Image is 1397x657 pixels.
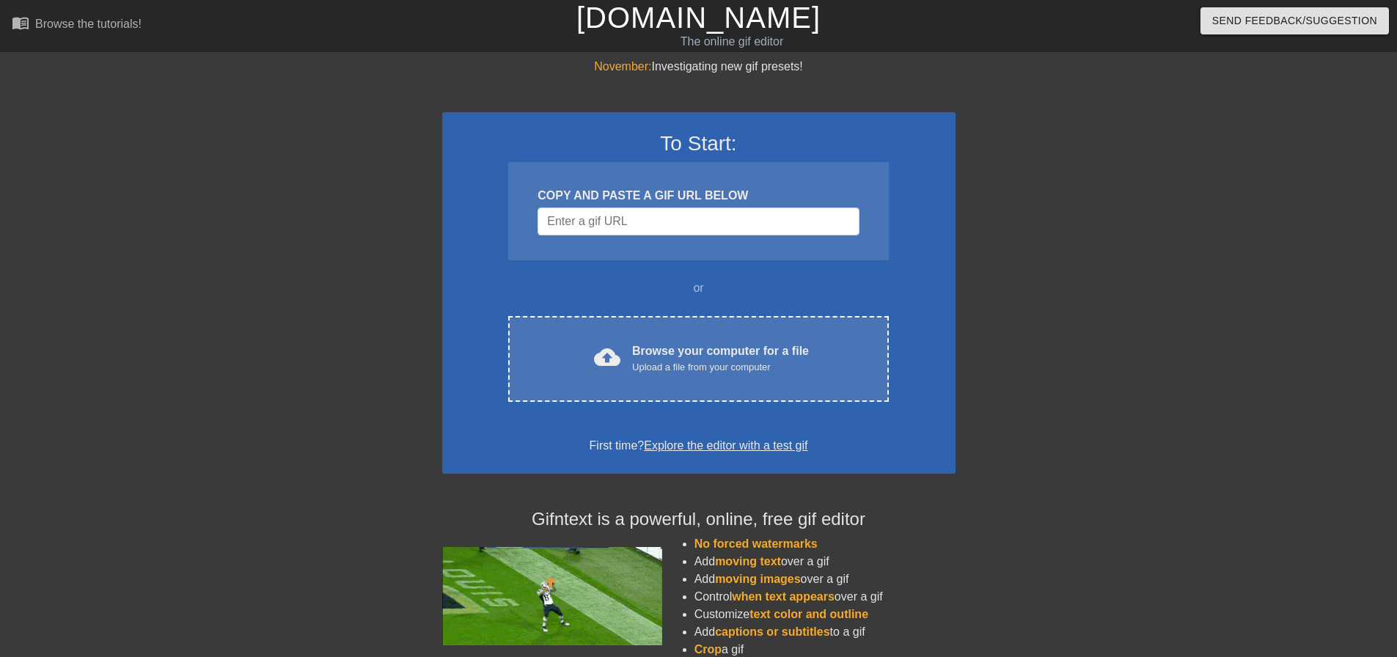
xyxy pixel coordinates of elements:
h3: To Start: [461,131,936,156]
span: cloud_upload [594,344,620,370]
input: Username [538,208,859,235]
li: Add over a gif [694,570,956,588]
a: Explore the editor with a test gif [644,439,807,452]
span: No forced watermarks [694,537,818,550]
div: Investigating new gif presets! [442,58,956,76]
div: The online gif editor [473,33,991,51]
a: [DOMAIN_NAME] [576,1,821,34]
span: menu_book [12,14,29,32]
div: or [480,279,917,297]
h4: Gifntext is a powerful, online, free gif editor [442,509,956,530]
a: Browse the tutorials! [12,14,142,37]
span: text color and outline [749,608,868,620]
span: Send Feedback/Suggestion [1212,12,1377,30]
span: moving images [715,573,800,585]
span: when text appears [732,590,835,603]
span: captions or subtitles [715,625,829,638]
li: Add to a gif [694,623,956,641]
span: November: [594,60,651,73]
img: football_small.gif [442,547,662,645]
div: Browse your computer for a file [632,342,809,375]
div: Upload a file from your computer [632,360,809,375]
div: First time? [461,437,936,455]
li: Control over a gif [694,588,956,606]
button: Send Feedback/Suggestion [1200,7,1389,34]
li: Add over a gif [694,553,956,570]
span: Crop [694,643,722,656]
li: Customize [694,606,956,623]
div: Browse the tutorials! [35,18,142,30]
div: COPY AND PASTE A GIF URL BELOW [538,187,859,205]
span: moving text [715,555,781,568]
